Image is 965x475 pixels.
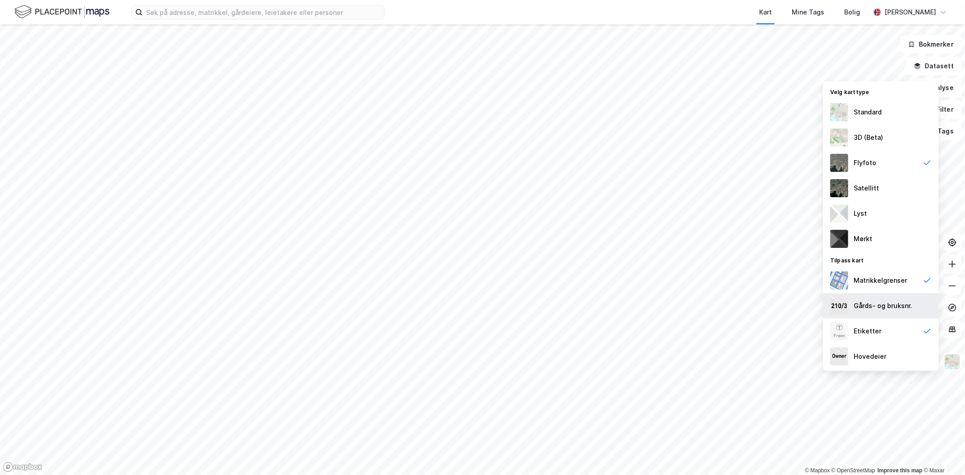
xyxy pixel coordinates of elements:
[854,157,876,168] div: Flyfoto
[854,275,907,286] div: Matrikkelgrenser
[854,132,883,143] div: 3D (Beta)
[854,233,872,244] div: Mørkt
[823,252,939,268] div: Tilpass kart
[832,467,875,474] a: OpenStreetMap
[830,103,848,121] img: Z
[920,432,965,475] iframe: Chat Widget
[14,4,109,20] img: logo.f888ab2527a4732fd821a326f86c7f29.svg
[830,128,848,147] img: Z
[854,107,882,118] div: Standard
[830,297,848,315] img: cadastreKeys.547ab17ec502f5a4ef2b.jpeg
[900,35,961,53] button: Bokmerker
[854,351,886,362] div: Hovedeier
[878,467,922,474] a: Improve this map
[805,467,830,474] a: Mapbox
[830,230,848,248] img: nCdM7BzjoCAAAAAElFTkSuQmCC
[844,7,860,18] div: Bolig
[143,5,384,19] input: Søk på adresse, matrikkel, gårdeiere, leietakere eller personer
[830,322,848,340] img: Z
[823,83,939,100] div: Velg karttype
[906,57,961,75] button: Datasett
[830,347,848,366] img: majorOwner.b5e170eddb5c04bfeeff.jpeg
[918,100,961,119] button: Filter
[3,462,43,472] a: Mapbox homepage
[920,432,965,475] div: Kontrollprogram for chat
[944,353,961,370] img: Z
[792,7,824,18] div: Mine Tags
[884,7,936,18] div: [PERSON_NAME]
[830,179,848,197] img: 9k=
[854,326,881,337] div: Etiketter
[830,204,848,223] img: luj3wr1y2y3+OchiMxRmMxRlscgabnMEmZ7DJGWxyBpucwSZnsMkZbHIGm5zBJmewyRlscgabnMEmZ7DJGWxyBpucwSZnsMkZ...
[854,300,912,311] div: Gårds- og bruksnr.
[919,122,961,140] button: Tags
[909,79,961,97] button: Analyse
[854,183,879,194] div: Satellitt
[759,7,772,18] div: Kart
[830,271,848,290] img: cadastreBorders.cfe08de4b5ddd52a10de.jpeg
[854,208,867,219] div: Lyst
[830,154,848,172] img: Z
